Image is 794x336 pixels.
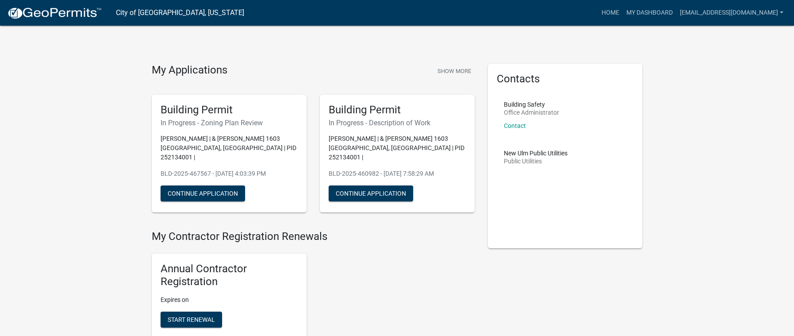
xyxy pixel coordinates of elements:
[504,109,559,116] p: Office Administrator
[623,4,676,21] a: My Dashboard
[152,64,227,77] h4: My Applications
[161,169,298,178] p: BLD-2025-467567 - [DATE] 4:03:39 PM
[329,169,466,178] p: BLD-2025-460982 - [DATE] 7:58:29 AM
[168,316,215,323] span: Start Renewal
[161,312,222,328] button: Start Renewal
[329,134,466,162] p: [PERSON_NAME] | & [PERSON_NAME] 1603 [GEOGRAPHIC_DATA], [GEOGRAPHIC_DATA] | PID 252134001 |
[504,101,559,108] p: Building Safety
[329,185,413,201] button: Continue Application
[329,104,466,116] h5: Building Permit
[504,122,526,129] a: Contact
[676,4,787,21] a: [EMAIL_ADDRESS][DOMAIN_NAME]
[116,5,244,20] a: City of [GEOGRAPHIC_DATA], [US_STATE]
[434,64,475,78] button: Show More
[504,150,568,156] p: New Ulm Public Utilities
[161,185,245,201] button: Continue Application
[161,263,298,288] h5: Annual Contractor Registration
[329,119,466,127] h6: In Progress - Description of Work
[598,4,623,21] a: Home
[504,158,568,164] p: Public Utilities
[161,119,298,127] h6: In Progress - Zoning Plan Review
[161,295,298,305] p: Expires on
[152,230,475,243] h4: My Contractor Registration Renewals
[497,73,634,85] h5: Contacts
[161,134,298,162] p: [PERSON_NAME] | & [PERSON_NAME] 1603 [GEOGRAPHIC_DATA], [GEOGRAPHIC_DATA] | PID 252134001 |
[161,104,298,116] h5: Building Permit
